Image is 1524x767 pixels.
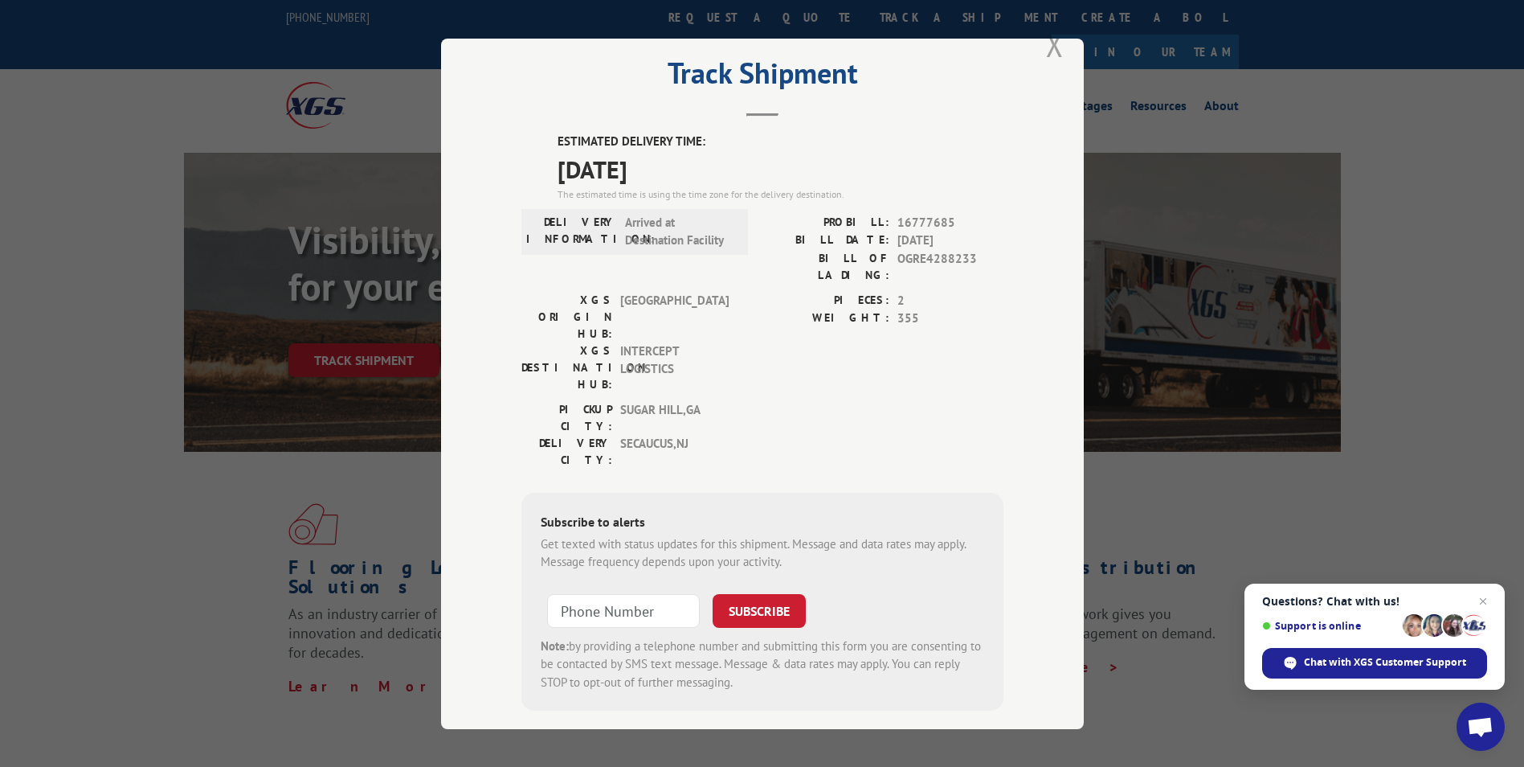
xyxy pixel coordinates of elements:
div: The estimated time is using the time zone for the delivery destination. [558,187,1003,201]
a: Open chat [1457,703,1505,751]
span: Chat with XGS Customer Support [1262,648,1487,679]
button: Close modal [1046,23,1064,66]
span: Arrived at Destination Facility [625,213,733,249]
span: 16777685 [897,213,1003,232]
button: SUBSCRIBE [713,593,806,627]
span: Support is online [1262,620,1397,632]
span: 355 [897,310,1003,328]
div: Get texted with status updates for this shipment. Message and data rates may apply. Message frequ... [541,535,984,571]
label: XGS ORIGIN HUB: [521,291,612,342]
label: PIECES: [762,291,889,310]
label: DELIVERY CITY: [521,434,612,468]
span: [DATE] [558,150,1003,187]
label: BILL OF LADING: [762,249,889,283]
h2: Track Shipment [521,62,1003,92]
label: ESTIMATED DELIVERY TIME: [558,133,1003,151]
span: SUGAR HILL , GA [620,400,729,434]
label: DELIVERY INFORMATION: [526,213,617,249]
span: SECAUCUS , NJ [620,434,729,468]
label: WEIGHT: [762,310,889,328]
label: BILL DATE: [762,232,889,250]
span: [DATE] [897,232,1003,250]
input: Phone Number [547,593,700,627]
div: by providing a telephone number and submitting this form you are consenting to be contacted by SM... [541,637,984,691]
strong: Note: [541,638,569,653]
span: INTERCEPT LOGISTICS [620,342,729,392]
label: XGS DESTINATION HUB: [521,342,612,392]
div: Subscribe to alerts [541,511,984,535]
span: Chat with XGS Customer Support [1304,655,1466,670]
label: PROBILL: [762,213,889,232]
span: [GEOGRAPHIC_DATA] [620,291,729,342]
span: Questions? Chat with us! [1262,595,1487,608]
span: 2 [897,291,1003,310]
label: PICKUP CITY: [521,400,612,434]
span: OGRE4288233 [897,249,1003,283]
